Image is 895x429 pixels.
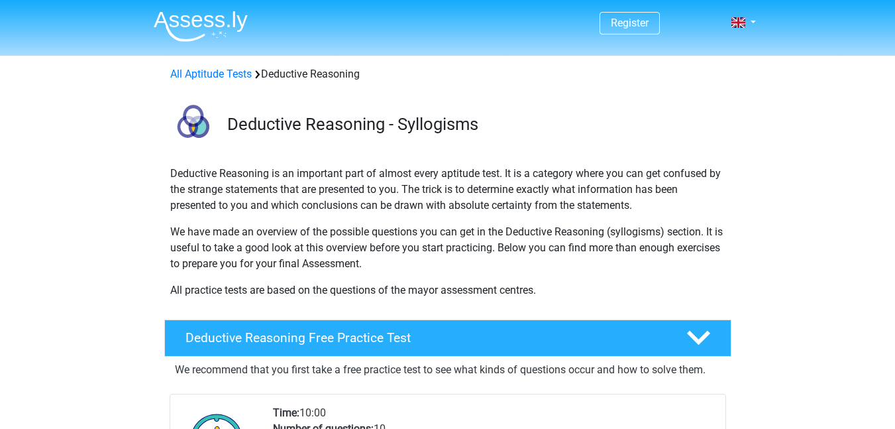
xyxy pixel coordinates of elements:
img: deductive reasoning [165,98,221,154]
a: All Aptitude Tests [170,68,252,80]
a: Register [611,17,649,29]
img: Assessly [154,11,248,42]
h3: Deductive Reasoning - Syllogisms [227,114,721,135]
h4: Deductive Reasoning Free Practice Test [185,330,665,345]
p: Deductive Reasoning is an important part of almost every aptitude test. It is a category where yo... [170,166,725,214]
b: Time: [273,406,299,419]
p: All practice tests are based on the questions of the mayor assessment centres. [170,282,725,298]
p: We recommend that you first take a free practice test to see what kinds of questions occur and ho... [175,362,721,378]
div: Deductive Reasoning [165,66,731,82]
a: Deductive Reasoning Free Practice Test [159,320,737,357]
p: We have made an overview of the possible questions you can get in the Deductive Reasoning (syllog... [170,224,725,272]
